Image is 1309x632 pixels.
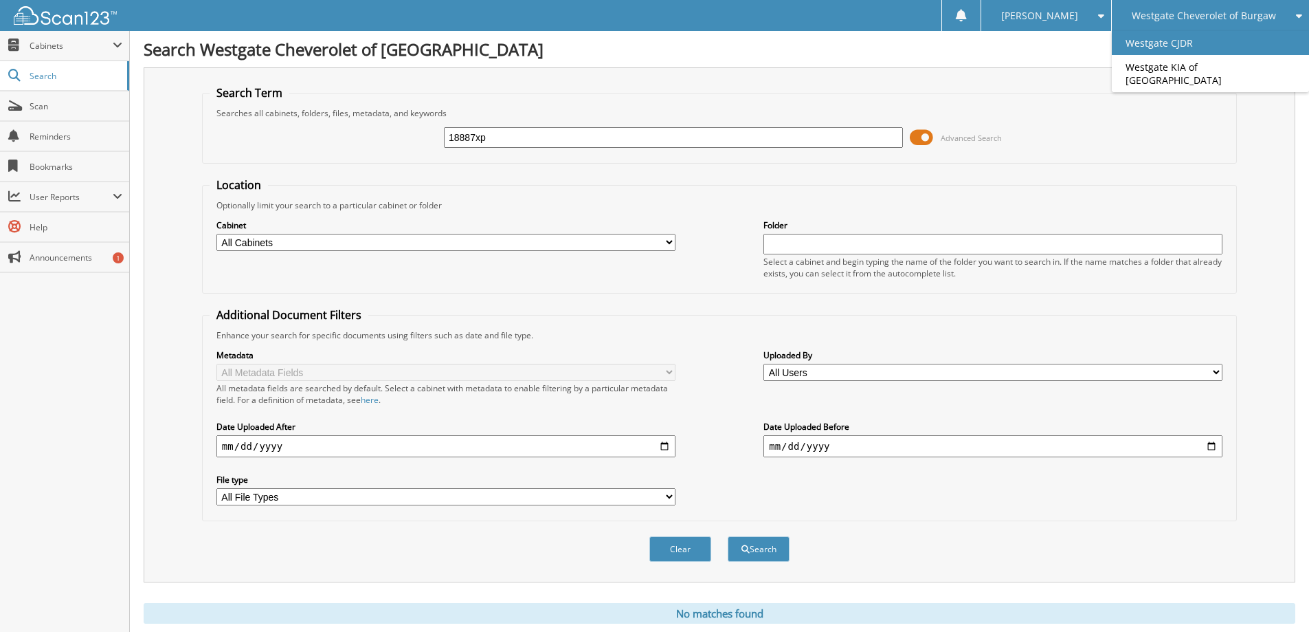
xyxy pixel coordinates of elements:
[210,85,289,100] legend: Search Term
[361,394,379,406] a: here
[216,349,675,361] label: Metadata
[763,435,1222,457] input: end
[30,70,120,82] span: Search
[210,107,1229,119] div: Searches all cabinets, folders, files, metadata, and keywords
[30,161,122,173] span: Bookmarks
[30,131,122,142] span: Reminders
[1112,55,1309,92] a: Westgate KIA of [GEOGRAPHIC_DATA]
[30,252,122,263] span: Announcements
[30,100,122,112] span: Scan
[1240,566,1309,632] iframe: Chat Widget
[763,349,1222,361] label: Uploaded By
[1001,12,1078,20] span: [PERSON_NAME]
[649,536,711,562] button: Clear
[763,219,1222,231] label: Folder
[1132,12,1276,20] span: Westgate Cheverolet of Burgaw
[210,177,268,193] legend: Location
[763,256,1222,279] div: Select a cabinet and begin typing the name of the folder you want to search in. If the name match...
[1112,31,1309,55] a: Westgate CJDR
[30,221,122,233] span: Help
[216,474,675,486] label: File type
[113,252,124,263] div: 1
[210,307,368,323] legend: Additional Document Filters
[210,329,1229,341] div: Enhance your search for specific documents using filters such as date and file type.
[30,40,113,52] span: Cabinets
[30,191,113,203] span: User Reports
[14,6,117,25] img: scan123-logo-white.svg
[144,603,1295,624] div: No matches found
[763,421,1222,433] label: Date Uploaded Before
[216,421,675,433] label: Date Uploaded After
[941,133,1002,143] span: Advanced Search
[216,219,675,231] label: Cabinet
[144,38,1295,61] h1: Search Westgate Cheverolet of [GEOGRAPHIC_DATA]
[728,536,790,562] button: Search
[210,199,1229,211] div: Optionally limit your search to a particular cabinet or folder
[216,435,675,457] input: start
[216,382,675,406] div: All metadata fields are searched by default. Select a cabinet with metadata to enable filtering b...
